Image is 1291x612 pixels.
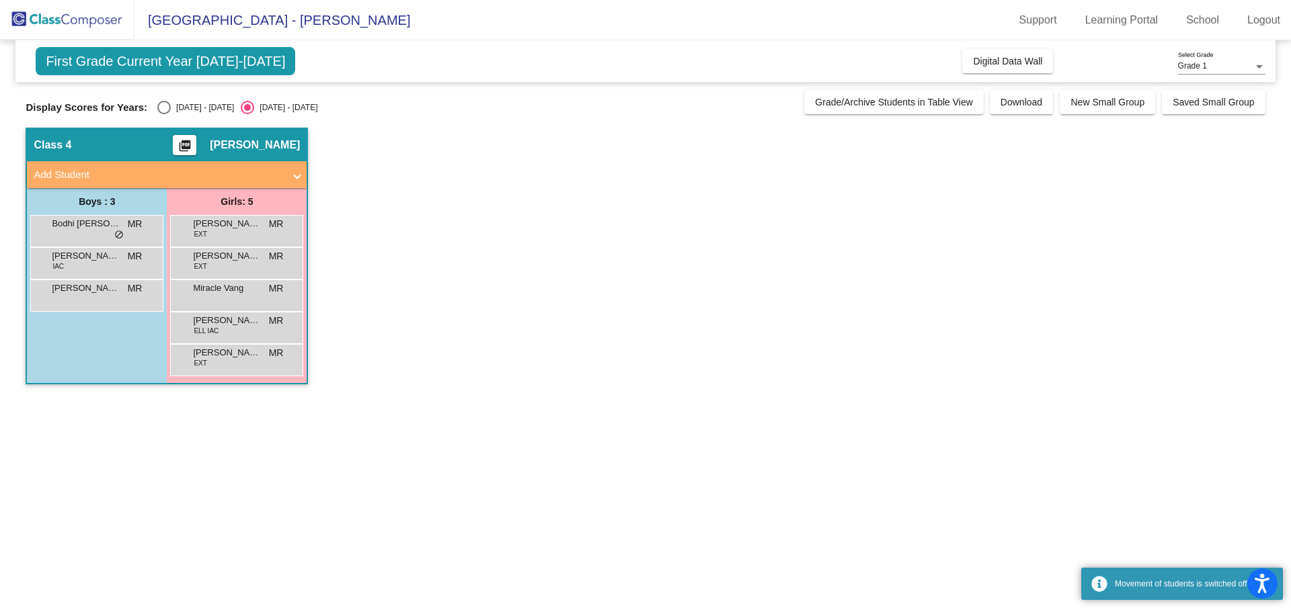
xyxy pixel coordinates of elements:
[194,358,206,368] span: EXT
[962,49,1053,73] button: Digital Data Wall
[173,135,196,155] button: Print Students Details
[128,281,143,296] span: MR
[269,314,284,328] span: MR
[210,138,300,152] span: [PERSON_NAME]
[1173,97,1254,107] span: Saved Small Group
[1070,97,1144,107] span: New Small Group
[269,346,284,360] span: MR
[27,188,167,215] div: Boys : 3
[990,90,1053,114] button: Download
[1175,9,1230,31] a: School
[52,281,119,295] span: [PERSON_NAME]
[128,249,143,263] span: MR
[1178,61,1207,71] span: Grade 1
[269,217,284,231] span: MR
[1237,9,1291,31] a: Logout
[177,139,193,158] mat-icon: picture_as_pdf
[167,188,307,215] div: Girls: 5
[194,261,206,271] span: EXT
[1009,9,1068,31] a: Support
[134,9,410,31] span: [GEOGRAPHIC_DATA] - [PERSON_NAME]
[193,217,260,230] span: [PERSON_NAME]
[804,90,984,114] button: Grade/Archive Students in Table View
[193,281,260,295] span: Miracle Vang
[157,101,317,114] mat-radio-group: Select an option
[193,346,260,359] span: [PERSON_NAME]
[254,101,317,114] div: [DATE] - [DATE]
[973,56,1042,67] span: Digital Data Wall
[52,261,64,271] span: IAC
[52,249,119,263] span: [PERSON_NAME]
[27,161,307,188] mat-expansion-panel-header: Add Student
[1060,90,1155,114] button: New Small Group
[269,281,284,296] span: MR
[128,217,143,231] span: MR
[1001,97,1042,107] span: Download
[34,138,71,152] span: Class 4
[36,47,295,75] span: First Grade Current Year [DATE]-[DATE]
[815,97,973,107] span: Grade/Archive Students in Table View
[193,314,260,327] span: [PERSON_NAME] Springs-[PERSON_NAME]
[1074,9,1169,31] a: Learning Portal
[26,101,147,114] span: Display Scores for Years:
[194,326,219,336] span: ELL IAC
[34,167,284,183] mat-panel-title: Add Student
[1162,90,1265,114] button: Saved Small Group
[171,101,234,114] div: [DATE] - [DATE]
[269,249,284,263] span: MR
[114,230,124,241] span: do_not_disturb_alt
[52,217,119,230] span: Bodhi [PERSON_NAME]
[1115,578,1273,590] div: Movement of students is switched off
[194,229,206,239] span: EXT
[193,249,260,263] span: [PERSON_NAME]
